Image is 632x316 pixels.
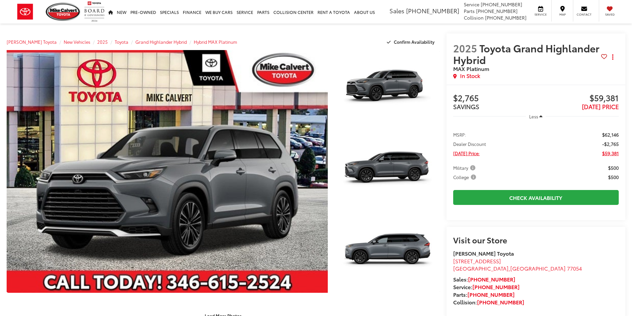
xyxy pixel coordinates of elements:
img: 2025 Toyota Grand Highlander Hybrid Hybrid MAX Platinum [3,49,331,294]
span: Less [529,113,538,119]
a: Expand Photo 0 [7,50,328,293]
span: Confirm Availability [394,39,435,45]
span: $59,381 [536,94,619,103]
span: College [453,174,477,180]
span: MSRP: [453,131,466,138]
span: [PHONE_NUMBER] [476,8,518,14]
span: $62,146 [602,131,619,138]
span: In Stock [460,72,480,80]
span: Map [555,12,570,17]
img: 2025 Toyota Grand Highlander Hybrid Hybrid MAX Platinum [334,49,441,129]
strong: Collision: [453,298,524,306]
span: [STREET_ADDRESS] [453,257,501,265]
span: $59,381 [602,150,619,157]
span: SAVINGS [453,102,479,111]
img: 2025 Toyota Grand Highlander Hybrid Hybrid MAX Platinum [334,214,441,294]
span: Service [533,12,548,17]
span: 2025 [453,41,477,55]
a: Grand Highlander Hybrid [135,39,187,45]
button: Confirm Availability [383,36,440,48]
a: [PHONE_NUMBER] [467,290,515,298]
span: $500 [608,164,619,171]
span: [GEOGRAPHIC_DATA] [510,264,566,272]
button: Less [526,110,546,122]
a: [PHONE_NUMBER] [477,298,524,306]
a: [PERSON_NAME] Toyota [7,39,57,45]
strong: [PERSON_NAME] Toyota [453,249,514,257]
button: Actions [607,51,619,63]
a: Expand Photo 1 [335,50,440,129]
strong: Parts: [453,290,515,298]
span: Service [464,1,479,8]
span: , [453,264,582,272]
a: Toyota [115,39,128,45]
span: Contact [577,12,592,17]
a: New Vehicles [64,39,90,45]
span: $500 [608,174,619,180]
a: [PHONE_NUMBER] [468,275,515,283]
button: Military [453,164,478,171]
strong: Sales: [453,275,515,283]
span: Parts [464,8,475,14]
img: Mike Calvert Toyota [46,3,81,21]
span: Toyota Grand Highlander Hybrid [453,41,599,67]
a: [PHONE_NUMBER] [472,283,520,290]
span: -$2,765 [602,141,619,147]
a: [STREET_ADDRESS] [GEOGRAPHIC_DATA],[GEOGRAPHIC_DATA] 77054 [453,257,582,272]
strong: Service: [453,283,520,290]
span: [PHONE_NUMBER] [481,1,522,8]
span: [PHONE_NUMBER] [485,14,527,21]
span: Sales [389,6,404,15]
span: [DATE] PRICE [582,102,619,111]
h2: Visit our Store [453,235,619,244]
a: Hybrid MAX Platinum [194,39,237,45]
span: $2,765 [453,94,536,103]
a: Check Availability [453,190,619,205]
span: Saved [602,12,617,17]
span: [DATE] Price: [453,150,480,157]
span: Collision [464,14,484,21]
button: College [453,174,478,180]
a: Expand Photo 3 [335,215,440,293]
span: 77054 [567,264,582,272]
a: 2025 [97,39,108,45]
a: Expand Photo 2 [335,132,440,211]
span: [PHONE_NUMBER] [406,6,459,15]
span: MAX Platinum [453,65,489,72]
span: [GEOGRAPHIC_DATA] [453,264,509,272]
span: dropdown dots [612,54,613,60]
img: 2025 Toyota Grand Highlander Hybrid Hybrid MAX Platinum [334,131,441,212]
span: Dealer Discount [453,141,486,147]
span: Military [453,164,477,171]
